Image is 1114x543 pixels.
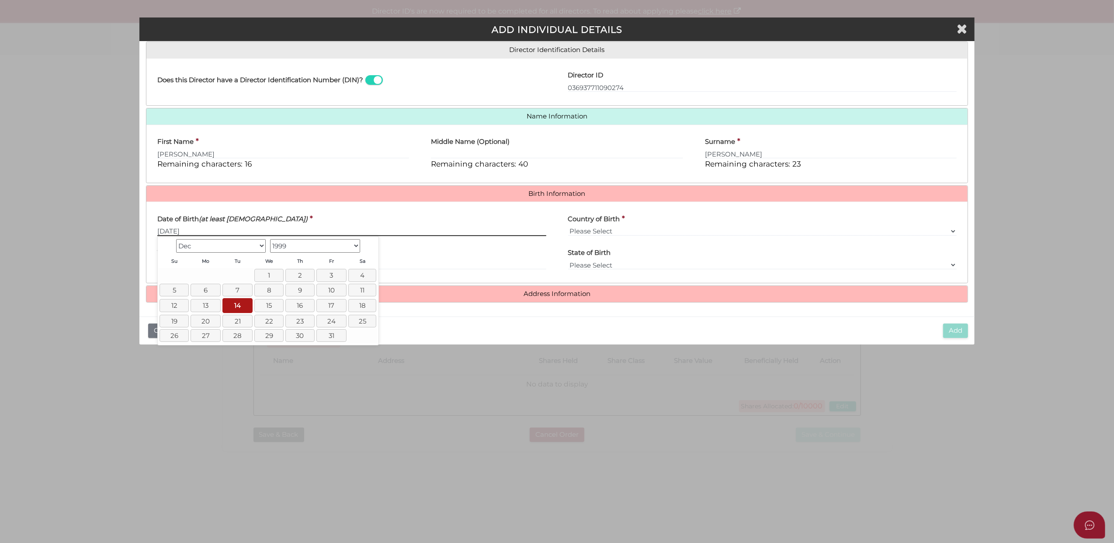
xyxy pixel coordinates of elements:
span: Saturday [360,258,365,264]
span: Remaining characters: 40 [431,159,528,168]
a: 27 [191,329,221,342]
a: 16 [285,299,315,312]
select: v [568,226,957,236]
span: Monday [202,258,209,264]
a: 21 [222,315,253,327]
h4: Country of Birth [568,216,620,223]
a: 4 [348,269,376,282]
a: 13 [191,299,221,312]
input: dd/mm/yyyy [157,226,546,236]
span: Friday [329,258,334,264]
a: 17 [316,299,347,312]
h4: Date of Birth [157,216,308,223]
span: Remaining characters: 16 [157,159,252,168]
a: 25 [348,315,376,327]
a: 11 [348,284,376,296]
a: 3 [316,269,347,282]
a: 6 [191,284,221,296]
a: 7 [222,284,253,296]
a: 2 [285,269,315,282]
a: Prev [160,238,174,252]
a: 26 [160,329,189,342]
a: 24 [316,315,347,327]
a: 20 [191,315,221,327]
a: Birth Information [153,190,961,198]
a: 12 [160,299,189,312]
a: 29 [254,329,284,342]
a: 18 [348,299,376,312]
a: 1 [254,269,284,282]
button: Open asap [1074,512,1105,539]
span: Tuesday [235,258,240,264]
span: Sunday [171,258,177,264]
a: 10 [316,284,347,296]
span: Remaining characters: 23 [705,159,801,168]
a: 28 [222,329,253,342]
h4: State of Birth [568,249,611,257]
a: 8 [254,284,284,296]
a: Next [362,238,376,252]
span: Wednesday [265,258,273,264]
a: Address Information [153,290,961,298]
a: 15 [254,299,284,312]
a: 23 [285,315,315,327]
a: 19 [160,315,189,327]
a: 30 [285,329,315,342]
a: 5 [160,284,189,296]
span: Thursday [297,258,303,264]
a: 9 [285,284,315,296]
i: (at least [DEMOGRAPHIC_DATA]) [199,215,308,223]
a: 31 [316,329,347,342]
a: 22 [254,315,284,327]
a: 14 [222,298,253,313]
